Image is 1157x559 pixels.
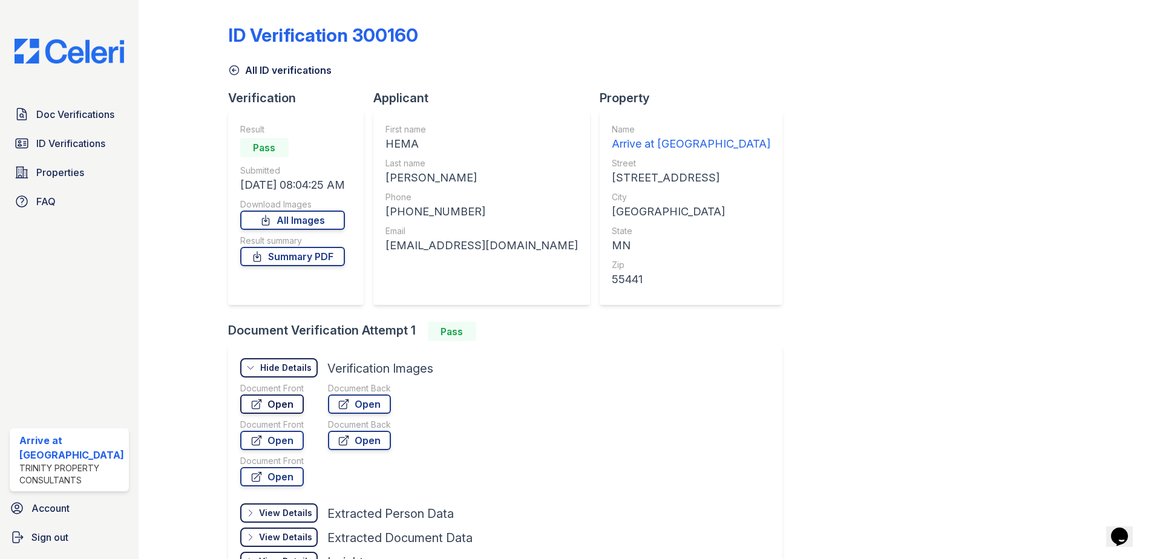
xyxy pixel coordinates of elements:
[612,136,770,152] div: Arrive at [GEOGRAPHIC_DATA]
[327,505,454,522] div: Extracted Person Data
[612,237,770,254] div: MN
[240,382,304,394] div: Document Front
[240,235,345,247] div: Result summary
[385,169,578,186] div: [PERSON_NAME]
[228,24,418,46] div: ID Verification 300160
[31,530,68,544] span: Sign out
[19,462,124,486] div: Trinity Property Consultants
[10,131,129,155] a: ID Verifications
[10,102,129,126] a: Doc Verifications
[36,136,105,151] span: ID Verifications
[228,90,373,106] div: Verification
[240,211,345,230] a: All Images
[385,136,578,152] div: HEMA
[228,63,332,77] a: All ID verifications
[36,194,56,209] span: FAQ
[240,247,345,266] a: Summary PDF
[240,455,304,467] div: Document Front
[612,157,770,169] div: Street
[240,431,304,450] a: Open
[259,531,312,543] div: View Details
[240,467,304,486] a: Open
[328,382,391,394] div: Document Back
[10,189,129,214] a: FAQ
[428,322,476,341] div: Pass
[328,431,391,450] a: Open
[327,529,473,546] div: Extracted Document Data
[240,138,289,157] div: Pass
[240,419,304,431] div: Document Front
[240,394,304,414] a: Open
[240,123,345,136] div: Result
[385,237,578,254] div: [EMAIL_ADDRESS][DOMAIN_NAME]
[385,191,578,203] div: Phone
[228,322,792,341] div: Document Verification Attempt 1
[373,90,600,106] div: Applicant
[240,165,345,177] div: Submitted
[612,123,770,152] a: Name Arrive at [GEOGRAPHIC_DATA]
[612,259,770,271] div: Zip
[612,225,770,237] div: State
[612,169,770,186] div: [STREET_ADDRESS]
[36,165,84,180] span: Properties
[612,123,770,136] div: Name
[385,123,578,136] div: First name
[1106,511,1145,547] iframe: chat widget
[5,39,134,64] img: CE_Logo_Blue-a8612792a0a2168367f1c8372b55b34899dd931a85d93a1a3d3e32e68fde9ad4.png
[385,157,578,169] div: Last name
[600,90,792,106] div: Property
[5,525,134,549] a: Sign out
[385,225,578,237] div: Email
[36,107,114,122] span: Doc Verifications
[259,507,312,519] div: View Details
[10,160,129,185] a: Properties
[328,419,391,431] div: Document Back
[5,496,134,520] a: Account
[260,362,312,374] div: Hide Details
[327,360,433,377] div: Verification Images
[19,433,124,462] div: Arrive at [GEOGRAPHIC_DATA]
[31,501,70,515] span: Account
[612,271,770,288] div: 55441
[328,394,391,414] a: Open
[612,203,770,220] div: [GEOGRAPHIC_DATA]
[240,198,345,211] div: Download Images
[240,177,345,194] div: [DATE] 08:04:25 AM
[385,203,578,220] div: [PHONE_NUMBER]
[612,191,770,203] div: City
